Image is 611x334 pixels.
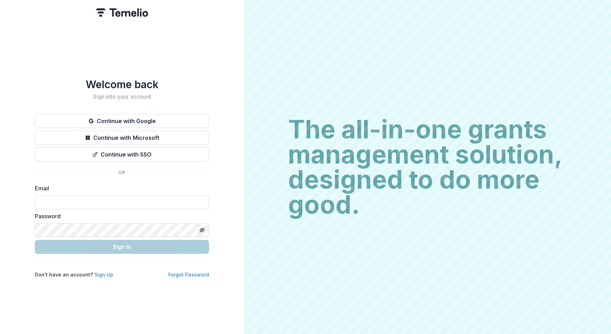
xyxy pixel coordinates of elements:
[96,8,148,17] img: Temelio
[94,272,113,278] a: Sign Up
[35,271,113,278] p: Don't have an account?
[35,212,205,220] label: Password
[35,78,209,91] h1: Welcome back
[35,184,205,192] label: Email
[35,240,209,254] button: Sign In
[35,147,209,161] button: Continue with SSO
[35,131,209,145] button: Continue with Microsoft
[168,272,209,278] a: Forgot Password
[35,93,209,100] h2: Sign into your account
[196,225,208,236] button: Toggle password visibility
[35,114,209,128] button: Continue with Google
